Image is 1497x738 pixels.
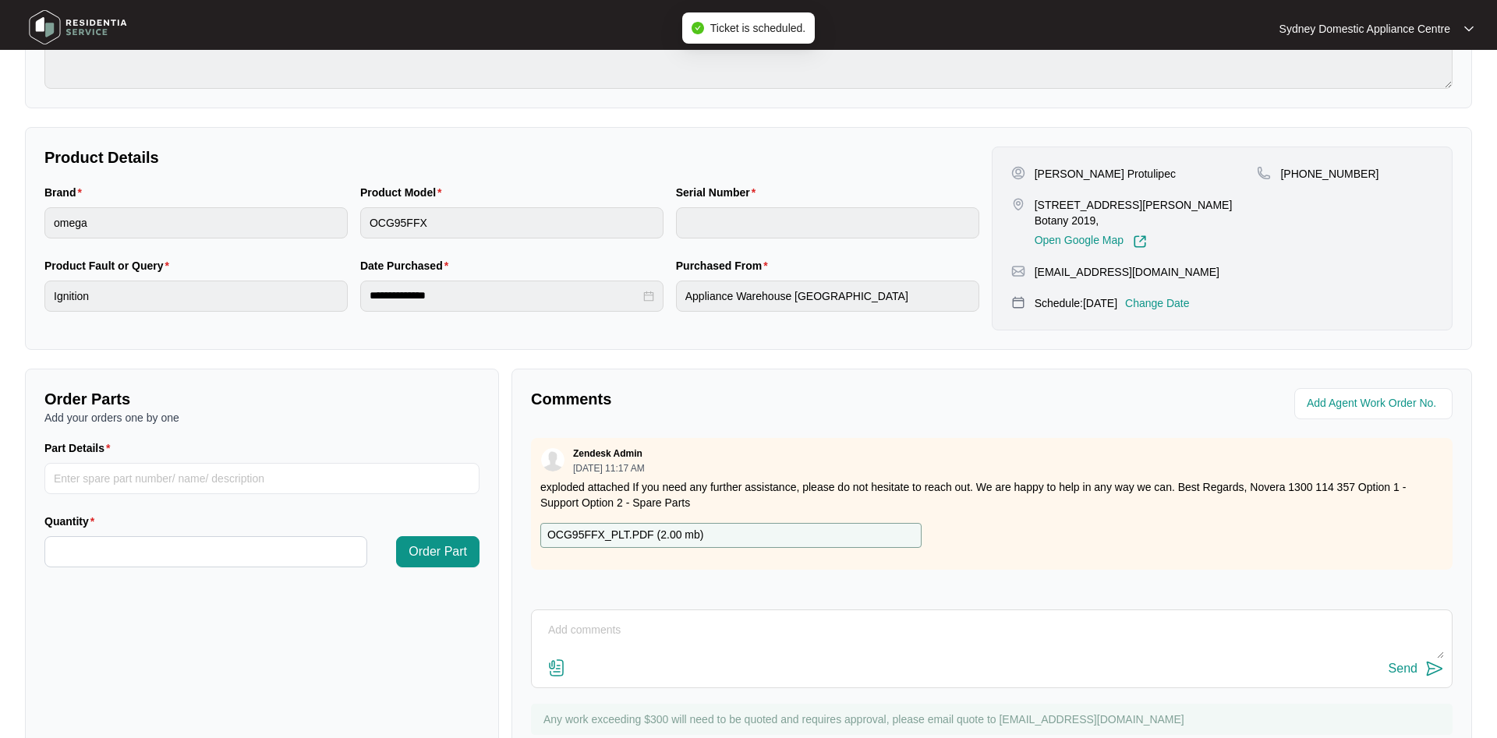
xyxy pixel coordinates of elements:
p: Product Details [44,147,979,168]
input: Serial Number [676,207,979,238]
span: check-circle [692,22,704,34]
p: Add your orders one by one [44,410,480,425]
img: file-attachment-doc.svg [547,659,566,677]
p: OCG95FFX_PLT.PDF ( 2.00 mb ) [547,527,704,544]
label: Date Purchased [360,258,455,274]
p: [EMAIL_ADDRESS][DOMAIN_NAME] [1035,264,1219,280]
div: Send [1389,662,1417,676]
input: Part Details [44,463,480,494]
img: map-pin [1257,166,1271,180]
input: Add Agent Work Order No. [1307,394,1443,413]
input: Product Model [360,207,664,238]
p: Schedule: [DATE] [1035,295,1117,311]
img: user-pin [1011,166,1025,180]
p: [PERSON_NAME] Protulipec [1035,166,1176,182]
img: user.svg [541,448,564,471]
p: [PHONE_NUMBER] [1280,166,1378,182]
button: Order Part [396,536,480,567]
input: Product Fault or Query [44,281,348,312]
p: Any work exceeding $300 will need to be quoted and requires approval, please email quote to [EMAI... [543,712,1445,727]
button: Send [1389,659,1444,680]
label: Purchased From [676,258,774,274]
p: Order Parts [44,388,480,410]
input: Quantity [45,537,366,567]
input: Purchased From [676,281,979,312]
label: Part Details [44,440,117,456]
img: map-pin [1011,197,1025,211]
span: Order Part [409,542,467,561]
img: send-icon.svg [1425,659,1444,678]
p: [STREET_ADDRESS][PERSON_NAME] Botany 2019, [1035,197,1258,228]
label: Product Model [360,185,448,200]
p: exploded attached If you need any further assistance, please do not hesitate to reach out. We are... [540,479,1443,510]
a: Open Google Map [1035,235,1147,249]
p: [DATE] 11:17 AM [573,464,645,473]
img: dropdown arrow [1464,25,1474,33]
img: residentia service logo [23,4,133,51]
p: Zendesk Admin [573,447,642,460]
p: Change Date [1125,295,1190,311]
label: Quantity [44,514,101,529]
label: Serial Number [676,185,762,200]
label: Product Fault or Query [44,258,175,274]
p: Comments [531,388,981,410]
label: Brand [44,185,88,200]
input: Date Purchased [370,288,640,304]
span: Ticket is scheduled. [710,22,805,34]
img: map-pin [1011,295,1025,309]
p: Sydney Domestic Appliance Centre [1279,21,1450,37]
input: Brand [44,207,348,238]
img: map-pin [1011,264,1025,278]
img: Link-External [1133,235,1147,249]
